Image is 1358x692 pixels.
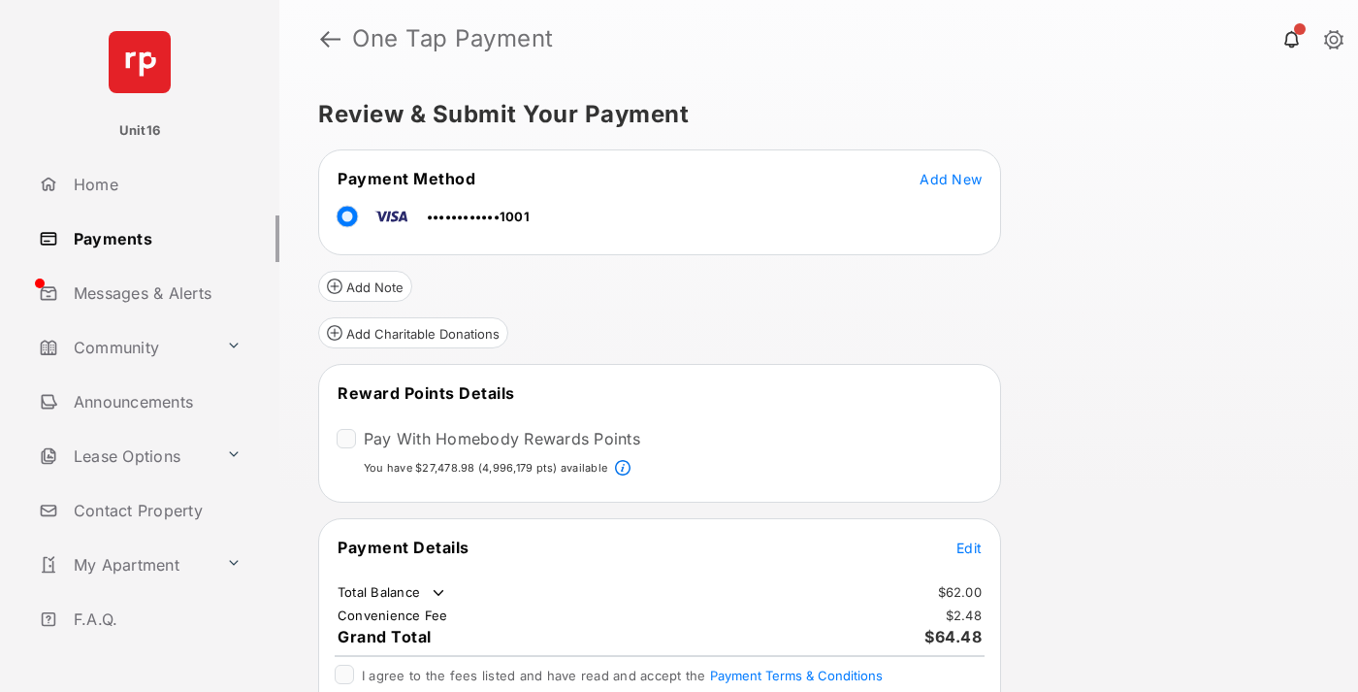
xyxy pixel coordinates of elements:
a: Home [31,161,279,208]
button: I agree to the fees listed and have read and accept the [710,668,883,683]
img: svg+xml;base64,PHN2ZyB4bWxucz0iaHR0cDovL3d3dy53My5vcmcvMjAwMC9zdmciIHdpZHRoPSI2NCIgaGVpZ2h0PSI2NC... [109,31,171,93]
td: Convenience Fee [337,607,449,624]
td: $2.48 [945,607,983,624]
a: Lease Options [31,433,218,479]
a: Community [31,324,218,371]
button: Add Note [318,271,412,302]
span: Add New [920,171,982,187]
p: Unit16 [119,121,161,141]
a: Announcements [31,379,279,425]
span: ••••••••••••1001 [427,209,530,224]
span: Grand Total [338,627,432,646]
span: I agree to the fees listed and have read and accept the [362,668,883,683]
a: F.A.Q. [31,596,279,643]
h5: Review & Submit Your Payment [318,103,1304,126]
span: Payment Details [338,538,469,557]
span: Edit [956,540,982,556]
td: $62.00 [937,583,984,601]
button: Add New [920,169,982,188]
button: Edit [956,538,982,557]
button: Add Charitable Donations [318,317,508,348]
a: My Apartment [31,542,218,588]
a: Contact Property [31,487,279,534]
span: $64.48 [924,627,982,646]
td: Total Balance [337,583,448,603]
span: Payment Method [338,169,475,188]
label: Pay With Homebody Rewards Points [364,429,640,448]
span: Reward Points Details [338,383,515,403]
p: You have $27,478.98 (4,996,179 pts) available [364,460,607,477]
a: Payments [31,215,279,262]
strong: One Tap Payment [352,27,554,50]
a: Messages & Alerts [31,270,279,316]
